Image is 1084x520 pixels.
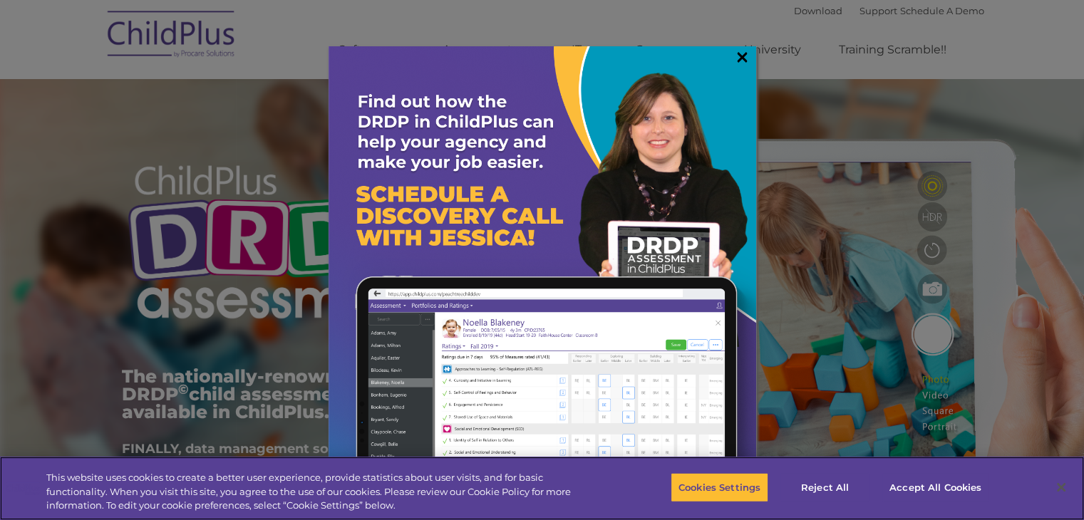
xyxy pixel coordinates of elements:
[46,471,597,513] div: This website uses cookies to create a better user experience, provide statistics about user visit...
[1046,472,1077,503] button: Close
[780,472,869,502] button: Reject All
[671,472,768,502] button: Cookies Settings
[734,50,750,64] a: ×
[882,472,989,502] button: Accept All Cookies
